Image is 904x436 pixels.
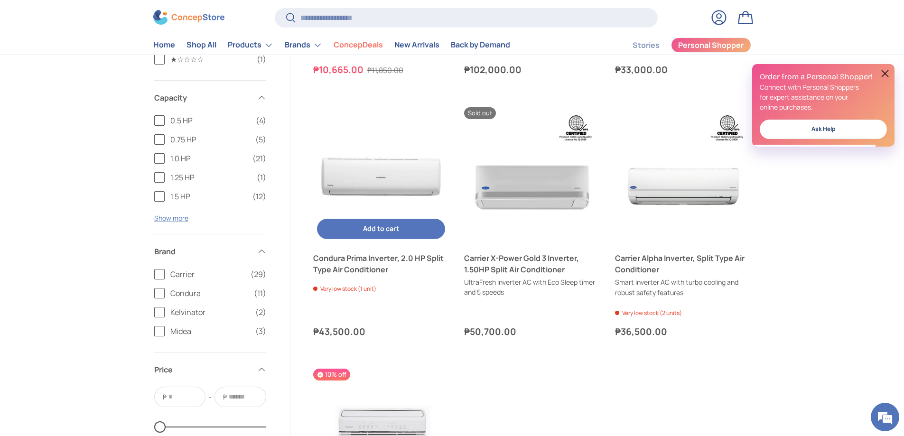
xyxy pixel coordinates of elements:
span: (2) [255,306,266,318]
span: (1) [257,54,266,65]
a: Condura Prima Inverter, 2.0 HP Split Type Air Conditioner [313,252,449,275]
span: Brand [154,246,251,257]
a: Carrier Alpha Inverter, Split Type Air Conditioner [615,252,751,275]
span: - [208,391,212,403]
a: Carrier Alpha Inverter, Split Type Air Conditioner [615,107,751,243]
span: (4) [256,115,266,126]
span: Add to cart [363,224,399,233]
summary: Brand [154,234,266,269]
summary: Brands [279,36,328,55]
button: Show more [154,213,188,223]
a: Personal Shopper [671,37,751,53]
a: Ask Help [760,120,887,139]
a: Stories [633,36,660,55]
a: Home [153,36,175,55]
span: (21) [252,153,266,164]
span: ★☆☆☆☆ [170,54,251,65]
summary: Capacity [154,81,266,115]
span: 0.5 HP [170,115,250,126]
img: ConcepStore [153,10,224,25]
p: Connect with Personal Shoppers for expert assistance on your online purchases. [760,82,887,112]
span: (1) [257,172,266,183]
span: (11) [254,288,266,299]
span: (5) [255,134,266,145]
nav: Primary [153,36,510,55]
span: (29) [251,269,266,280]
span: ₱ [222,392,228,402]
a: Shop All [186,36,216,55]
h2: Order from a Personal Shopper! [760,72,887,82]
a: ConcepDeals [334,36,383,55]
span: 0.75 HP [170,134,250,145]
span: Condura [170,288,248,299]
span: 1.0 HP [170,153,247,164]
a: Carrier X-Power Gold 3 Inverter, 1.50HP Split Air Conditioner [464,107,600,243]
span: Kelvinator [170,306,250,318]
span: Capacity [154,92,251,103]
span: 1.25 HP [170,172,251,183]
button: Add to cart [317,219,445,239]
span: ₱ [162,392,168,402]
a: Back by Demand [451,36,510,55]
nav: Secondary [610,36,751,55]
span: Carrier [170,269,245,280]
span: 1.5 HP [170,191,247,202]
span: Price [154,364,251,375]
summary: Products [222,36,279,55]
span: (3) [255,325,266,337]
a: Condura Prima Inverter, 2.0 HP Split Type Air Conditioner [313,107,449,243]
summary: Price [154,353,266,387]
span: 10% off [313,369,350,380]
span: Personal Shopper [678,42,744,49]
a: Carrier X-Power Gold 3 Inverter, 1.50HP Split Air Conditioner [464,252,600,275]
span: Sold out [464,107,496,119]
span: Midea [170,325,250,337]
span: (12) [252,191,266,202]
a: New Arrivals [394,36,439,55]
